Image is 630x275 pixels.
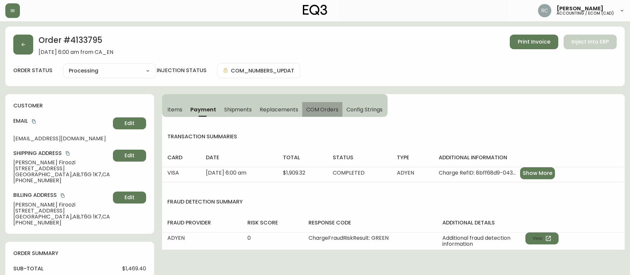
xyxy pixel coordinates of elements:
[167,154,195,161] h4: card
[39,49,113,55] span: [DATE] 6:00 am from CA_EN
[224,106,252,113] span: Shipments
[439,170,517,176] span: Charge RefID: 8bff68d9-0432-4ec3-8860-35fb1ec40d3f
[125,152,135,159] span: Edit
[13,172,110,178] span: [GEOGRAPHIC_DATA] , AB , T6G 1K7 , CA
[442,235,525,247] span: Additional fraud detection information
[439,154,619,161] h4: additional information
[557,11,614,15] h5: accounting / ecom (cad)
[13,178,110,184] span: [PHONE_NUMBER]
[13,150,110,157] h4: Shipping Address
[309,219,432,226] h4: response code
[125,120,135,127] span: Edit
[122,266,146,272] span: $1,469.40
[167,169,179,177] span: VISA
[247,234,251,242] span: 0
[397,169,414,177] span: ADYEN
[303,5,327,15] img: logo
[523,170,552,177] span: Show More
[442,219,619,226] h4: additional details
[13,220,110,226] span: [PHONE_NUMBER]
[283,154,322,161] h4: total
[247,219,298,226] h4: risk score
[39,35,113,49] h2: Order # 4133795
[31,118,37,125] button: copy
[13,117,110,125] h4: Email
[64,150,71,157] button: copy
[113,192,146,204] button: Edit
[167,234,185,242] span: ADYEN
[59,192,66,199] button: copy
[520,167,555,179] button: Show More
[13,166,110,172] span: [STREET_ADDRESS]
[113,117,146,129] button: Edit
[157,67,207,74] h4: injection status
[13,214,110,220] span: [GEOGRAPHIC_DATA] , AB , T6G 1K7 , CA
[13,265,44,272] h4: sub-total
[13,160,110,166] span: [PERSON_NAME] Firoozi
[13,67,52,74] label: order status
[525,232,559,244] button: View
[13,192,110,199] h4: Billing Address
[13,136,110,142] span: [EMAIL_ADDRESS][DOMAIN_NAME]
[333,154,386,161] h4: status
[13,202,110,208] span: [PERSON_NAME] Firoozi
[167,106,182,113] span: Items
[306,106,339,113] span: COM Orders
[557,6,603,11] span: [PERSON_NAME]
[167,219,237,226] h4: fraud provider
[162,133,625,140] h4: transaction summaries
[13,102,146,109] h4: customer
[510,35,558,49] button: Print Invoice
[13,208,110,214] span: [STREET_ADDRESS]
[283,169,305,177] span: $1,909.32
[206,154,272,161] h4: date
[397,154,428,161] h4: type
[206,169,246,177] span: [DATE] 6:00 am
[190,106,216,113] span: Payment
[346,106,382,113] span: Config Strings
[518,38,550,46] span: Print Invoice
[13,250,146,257] h4: order summary
[538,4,551,17] img: f4ba4e02bd060be8f1386e3ca455bd0e
[309,234,389,242] span: ChargeFraudRiskResult: GREEN
[260,106,298,113] span: Replacements
[125,194,135,201] span: Edit
[162,198,625,206] h4: fraud detection summary
[113,150,146,162] button: Edit
[333,169,365,177] span: COMPLETED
